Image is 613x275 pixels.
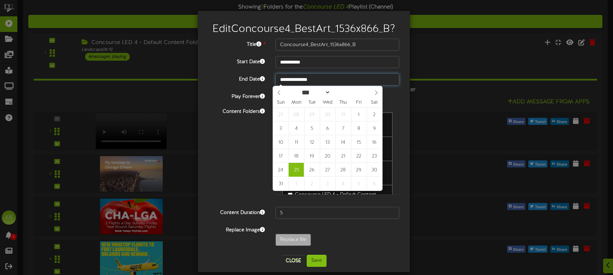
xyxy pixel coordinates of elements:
h2: Edit Concourse4_BestArt_1536x866_B ? [208,23,399,35]
span: Concourse LED 4 - Default Content Folder [295,192,376,204]
span: August 1, 2025 [351,108,366,121]
span: July 28, 2025 [289,108,304,121]
span: August 14, 2025 [335,135,351,149]
span: September 2, 2025 [304,177,319,191]
label: Title [203,39,270,48]
label: Replace Image [203,224,270,234]
button: Close [282,255,305,266]
span: August 28, 2025 [335,163,351,177]
span: August 29, 2025 [351,163,366,177]
span: August 9, 2025 [367,121,382,135]
span: July 31, 2025 [335,108,351,121]
span: July 29, 2025 [304,108,319,121]
span: August 10, 2025 [273,135,288,149]
span: Sun [273,100,289,105]
span: August 19, 2025 [304,149,319,163]
span: September 4, 2025 [335,177,351,191]
span: Sat [367,100,382,105]
span: Wed [320,100,335,105]
span: August 17, 2025 [273,149,288,163]
span: August 6, 2025 [320,121,335,135]
label: End Date [203,73,270,83]
span: Mon [289,100,304,105]
span: August 25, 2025 [289,163,304,177]
span: Tue [304,100,320,105]
span: August 2, 2025 [367,108,382,121]
label: Content Duration [203,207,270,216]
label: Start Date [203,56,270,66]
span: August 31, 2025 [273,177,288,191]
span: September 1, 2025 [289,177,304,191]
span: July 27, 2025 [273,108,288,121]
input: Title [275,39,399,51]
span: July 30, 2025 [320,108,335,121]
span: August 7, 2025 [335,121,351,135]
span: August 20, 2025 [320,149,335,163]
span: September 5, 2025 [351,177,366,191]
span: August 5, 2025 [304,121,319,135]
span: August 22, 2025 [351,149,366,163]
span: Fri [351,100,367,105]
span: August 15, 2025 [351,135,366,149]
span: September 3, 2025 [320,177,335,191]
input: Year [330,89,356,96]
input: Concourse LED 4 - Default Content Folder [288,193,292,197]
label: Play Forever [203,91,270,100]
span: August 30, 2025 [367,163,382,177]
span: August 26, 2025 [304,163,319,177]
span: August 4, 2025 [289,121,304,135]
label: Content Folders [203,106,270,115]
span: August 18, 2025 [289,149,304,163]
span: August 3, 2025 [273,121,288,135]
input: 15 [275,207,399,219]
span: August 27, 2025 [320,163,335,177]
span: August 21, 2025 [335,149,351,163]
span: August 8, 2025 [351,121,366,135]
span: August 23, 2025 [367,149,382,163]
span: August 13, 2025 [320,135,335,149]
button: Save [307,255,327,267]
span: Thu [335,100,351,105]
span: August 11, 2025 [289,135,304,149]
span: September 6, 2025 [367,177,382,191]
span: August 12, 2025 [304,135,319,149]
span: August 24, 2025 [273,163,288,177]
span: August 16, 2025 [367,135,382,149]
